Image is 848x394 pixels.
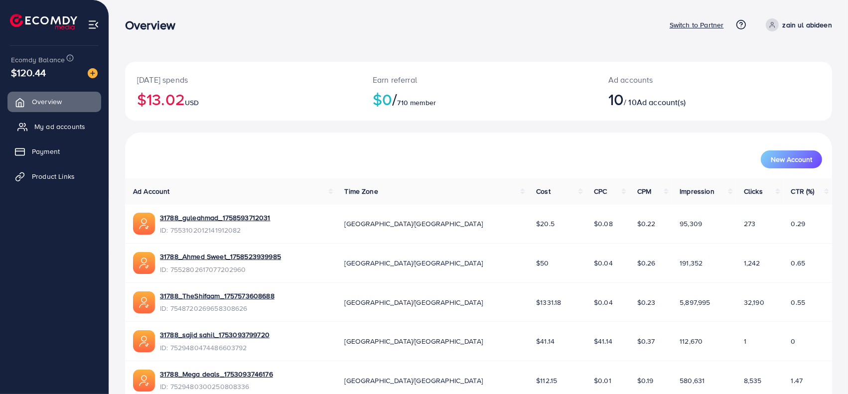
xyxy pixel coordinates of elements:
[133,370,155,392] img: ic-ads-acc.e4c84228.svg
[744,376,762,386] span: 8,535
[344,297,483,307] span: [GEOGRAPHIC_DATA]/[GEOGRAPHIC_DATA]
[744,336,746,346] span: 1
[594,186,607,196] span: CPC
[594,219,613,229] span: $0.08
[160,225,271,235] span: ID: 7553102012141912082
[680,219,702,229] span: 95,309
[536,336,555,346] span: $41.14
[536,297,561,307] span: $1331.18
[594,258,613,268] span: $0.04
[7,141,101,161] a: Payment
[344,219,483,229] span: [GEOGRAPHIC_DATA]/[GEOGRAPHIC_DATA]
[32,97,62,107] span: Overview
[744,258,760,268] span: 1,242
[137,74,349,86] p: [DATE] spends
[637,186,651,196] span: CPM
[536,376,557,386] span: $112.15
[680,186,714,196] span: Impression
[133,213,155,235] img: ic-ads-acc.e4c84228.svg
[791,376,803,386] span: 1.47
[160,303,275,313] span: ID: 7548720269658308626
[160,264,281,274] span: ID: 7552802617077202960
[34,122,85,131] span: My ad accounts
[771,156,812,163] span: New Account
[744,219,755,229] span: 273
[7,166,101,186] a: Product Links
[762,18,832,31] a: zain ul abideen
[637,336,655,346] span: $0.37
[7,92,101,112] a: Overview
[32,171,75,181] span: Product Links
[744,186,763,196] span: Clicks
[11,55,65,65] span: Ecomdy Balance
[791,186,815,196] span: CTR (%)
[160,343,270,353] span: ID: 7529480474486603792
[185,98,199,108] span: USD
[680,376,705,386] span: 580,631
[637,219,656,229] span: $0.22
[637,376,654,386] span: $0.19
[744,297,764,307] span: 32,190
[32,146,60,156] span: Payment
[344,376,483,386] span: [GEOGRAPHIC_DATA]/[GEOGRAPHIC_DATA]
[160,330,270,340] a: 31788_sajid sahil_1753093799720
[608,90,761,109] h2: / 10
[398,98,436,108] span: 710 member
[392,88,397,111] span: /
[637,297,656,307] span: $0.23
[133,291,155,313] img: ic-ads-acc.e4c84228.svg
[594,336,612,346] span: $41.14
[160,213,271,223] a: 31788_guleahmad_1758593712031
[680,297,710,307] span: 5,897,995
[608,74,761,86] p: Ad accounts
[783,19,832,31] p: zain ul abideen
[536,258,549,268] span: $50
[373,90,584,109] h2: $0
[761,150,822,168] button: New Account
[536,186,551,196] span: Cost
[637,97,686,108] span: Ad account(s)
[344,336,483,346] span: [GEOGRAPHIC_DATA]/[GEOGRAPHIC_DATA]
[160,252,281,262] a: 31788_Ahmed Sweet_1758523939985
[680,258,703,268] span: 191,352
[680,336,703,346] span: 112,670
[133,330,155,352] img: ic-ads-acc.e4c84228.svg
[344,258,483,268] span: [GEOGRAPHIC_DATA]/[GEOGRAPHIC_DATA]
[160,382,273,392] span: ID: 7529480300250808336
[791,297,806,307] span: 0.55
[133,252,155,274] img: ic-ads-acc.e4c84228.svg
[670,19,724,31] p: Switch to Partner
[791,336,796,346] span: 0
[594,376,611,386] span: $0.01
[806,349,841,387] iframe: Chat
[7,117,101,136] a: My ad accounts
[594,297,613,307] span: $0.04
[536,219,555,229] span: $20.5
[637,258,656,268] span: $0.26
[160,369,273,379] a: 31788_Mega deals_1753093746176
[11,65,46,80] span: $120.44
[125,18,183,32] h3: Overview
[133,186,170,196] span: Ad Account
[10,14,77,29] img: logo
[373,74,584,86] p: Earn referral
[608,88,624,111] span: 10
[88,68,98,78] img: image
[791,258,806,268] span: 0.65
[344,186,378,196] span: Time Zone
[137,90,349,109] h2: $13.02
[88,19,99,30] img: menu
[160,291,275,301] a: 31788_TheShifaam_1757573608688
[791,219,806,229] span: 0.29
